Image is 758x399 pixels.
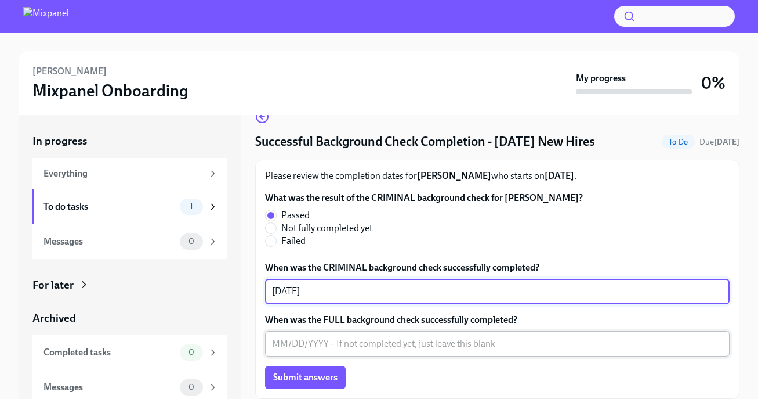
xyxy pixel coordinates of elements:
div: Completed tasks [43,346,175,359]
label: What was the result of the CRIMINAL background check for [PERSON_NAME]? [265,192,583,204]
textarea: [DATE] [272,285,723,299]
div: Messages [43,381,175,394]
span: Passed [281,209,310,222]
strong: [PERSON_NAME] [417,170,491,181]
h4: Successful Background Check Completion - [DATE] New Hires [255,133,595,150]
a: Everything [32,158,227,189]
span: September 16th, 2025 09:00 [699,136,739,148]
span: Not fully completed yet [281,222,372,235]
span: To Do [662,138,695,146]
strong: My progress [576,72,626,85]
span: 1 [183,202,200,211]
button: Submit answers [265,366,346,389]
strong: [DATE] [545,170,574,181]
span: Submit answers [273,372,338,383]
h6: [PERSON_NAME] [32,65,107,78]
h3: 0% [701,73,726,94]
div: To do tasks [43,200,175,213]
h3: Mixpanel Onboarding [32,80,188,101]
div: Messages [43,235,175,248]
span: 0 [182,237,201,246]
p: Please review the completion dates for who starts on . [265,170,730,182]
a: In progress [32,134,227,149]
a: For later [32,278,227,293]
label: When was the CRIMINAL background check successfully completed? [265,261,730,274]
div: For later [32,278,74,293]
a: Messages0 [32,224,227,259]
span: 0 [182,348,201,357]
a: Completed tasks0 [32,335,227,370]
div: Everything [43,167,203,180]
span: 0 [182,383,201,391]
a: To do tasks1 [32,189,227,224]
span: Due [699,137,739,147]
label: When was the FULL background check successfully completed? [265,314,730,326]
a: Archived [32,311,227,326]
img: Mixpanel [23,7,69,26]
span: Failed [281,235,306,247]
strong: [DATE] [714,137,739,147]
